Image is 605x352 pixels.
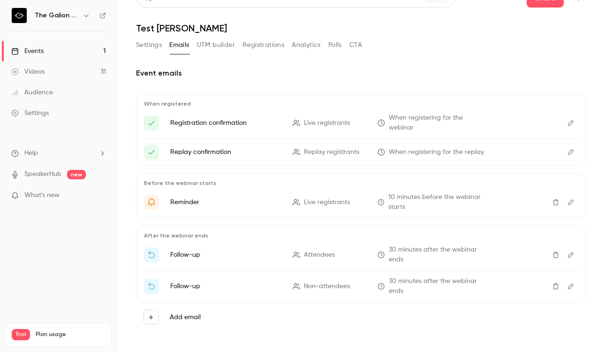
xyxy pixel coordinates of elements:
[11,108,49,118] div: Settings
[197,38,235,53] button: UTM builder
[144,232,578,239] p: After the webinar ends
[12,8,27,23] img: The Galion Project
[144,100,578,107] p: When registered
[24,169,61,179] a: SpeakerHub
[95,191,106,200] iframe: Noticeable Trigger
[548,279,563,294] button: Delete
[170,118,281,128] p: Registration confirmation
[12,329,30,340] span: Trial
[304,198,350,207] span: Live registrants
[389,245,489,265] span: 30 minutes after the webinar ends
[170,313,201,322] label: Add email
[563,279,578,294] button: Edit
[36,331,106,338] span: Plan usage
[304,250,335,260] span: Attendees
[349,38,362,53] button: CTA
[170,250,281,260] p: Follow-up
[35,11,79,20] h6: The Galion Project
[169,38,189,53] button: Emails
[563,115,578,130] button: Edit
[144,276,578,296] li: Accédez au replay du {{ event_name }}
[67,170,86,179] span: new
[388,192,489,212] span: 10 minutes before the webinar starts
[548,195,563,210] button: Delete
[389,276,489,296] span: 30 minutes after the webinar ends
[136,68,586,79] h2: Event emails
[242,38,284,53] button: Registrations
[11,88,53,97] div: Audience
[304,147,359,157] span: Replay registrants
[170,282,281,291] p: Follow-up
[144,179,578,187] p: Before the webinar starts
[24,148,38,158] span: Help
[11,148,106,158] li: help-dropdown-opener
[24,191,60,200] span: What's new
[328,38,342,53] button: Polls
[292,38,321,53] button: Analytics
[548,247,563,262] button: Delete
[11,67,45,77] div: Videos
[144,245,578,265] li: Merci pour votre venue au {{ event_name }}
[144,192,578,212] li: {{ event_name }} va commencer
[136,23,586,34] h1: Test [PERSON_NAME]
[563,247,578,262] button: Edit
[144,145,578,160] li: Votre lien d'accès au replay du {{ event_name }}!
[389,147,484,157] span: When registering for the replay
[304,282,350,291] span: Non-attendees
[563,145,578,160] button: Edit
[144,113,578,133] li: Votre lien d'accès au {{ event_name }}!
[563,195,578,210] button: Edit
[389,113,489,133] span: When registering for the webinar
[170,198,281,207] p: Reminder
[304,118,350,128] span: Live registrants
[170,147,281,157] p: Replay confirmation
[11,46,44,56] div: Events
[136,38,162,53] button: Settings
